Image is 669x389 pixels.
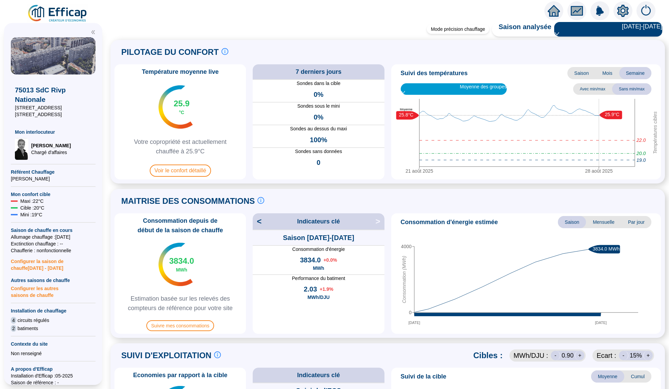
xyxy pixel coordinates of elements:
[401,372,446,381] span: Suivi de la cible
[121,196,255,207] span: MAITRISE DES CONSOMMATIONS
[636,1,655,20] img: alerts
[590,1,609,20] img: alerts
[405,168,433,174] tspan: 21 août 2025
[31,149,71,156] span: Chargé d'affaires
[558,216,586,228] span: Saison
[313,265,324,272] span: MWh
[597,351,616,360] span: Ecart :
[304,284,317,294] span: 2.03
[401,90,507,95] span: down
[575,351,584,360] div: +
[551,351,560,360] div: -
[129,370,231,380] span: Economies par rapport à la cible
[18,317,49,324] span: circuits régulés
[567,67,595,79] span: Saison
[548,5,560,17] span: home
[297,217,340,226] span: Indicateurs clé
[20,211,42,218] span: Mini : 19 °C
[401,256,406,303] tspan: Consommation (MWh)
[20,204,44,211] span: Cible : 20 °C
[401,68,468,78] span: Suivi des températures
[636,138,646,143] tspan: 22.0
[138,67,223,77] span: Température moyenne live
[296,67,341,77] span: 7 derniers jours
[27,4,88,23] img: efficap energie logo
[562,351,573,360] span: 0.90
[11,341,96,347] span: Contexte du site
[150,165,211,177] span: Voir le confort détaillé
[314,90,323,99] span: 0%
[11,169,96,175] span: Référent Chauffage
[253,80,384,87] span: Sondes dans la cible
[11,175,96,182] span: [PERSON_NAME]
[427,24,489,34] div: Mode précision chauffage
[121,350,211,361] span: SUIVI D'EXPLOITATION
[253,246,384,253] span: Consommation d'énergie
[11,277,96,284] span: Autres saisons de chauffe
[214,351,221,358] span: info-circle
[15,104,91,111] span: [STREET_ADDRESS]
[159,243,193,286] img: indicateur températures
[308,294,330,301] span: MWh/DJU
[643,351,653,360] div: +
[401,217,498,227] span: Consommation d'énergie estimée
[15,129,91,135] span: Mon interlocuteur
[592,246,619,252] text: 3834.0 MWh
[253,216,262,227] span: <
[630,351,642,360] span: 15 %
[11,254,96,272] span: Configurer la saison de chauffe [DATE] - [DATE]
[317,158,320,167] span: 0
[253,103,384,110] span: Sondes sous le mini
[320,286,333,293] span: + 1.9 %
[11,284,96,299] span: Configurer les autres saisons de chauffe
[15,85,91,104] span: 75013 SdC Rivp Nationale
[121,47,219,58] span: PILOTAGE DU CONFORT
[18,325,38,332] span: batiments
[283,233,354,242] span: Saison [DATE]-[DATE]
[605,112,619,117] text: 25.9°C
[400,108,412,111] text: Moyenne
[621,216,651,228] span: Par jour
[401,244,411,249] tspan: 4000
[176,266,187,273] span: MWh
[253,148,384,155] span: Sondes sans données
[253,125,384,132] span: Sondes au dessus du maxi
[652,111,657,154] tspan: Températures cibles
[117,137,243,156] span: Votre copropriété est actuellement chauffée à 25.9°C
[117,294,243,313] span: Estimation basée sur les relevés des compteurs de référence pour votre site
[514,351,548,360] span: MWh /DJU :
[297,370,340,380] span: Indicateurs clé
[595,67,619,79] span: Mois
[409,310,412,315] tspan: 0
[20,198,44,204] span: Maxi : 22 °C
[11,191,96,198] span: Mon confort cible
[257,197,264,204] span: info-circle
[169,256,194,266] span: 3834.0
[619,67,651,79] span: Semaine
[11,325,16,332] span: 2
[117,216,243,235] span: Consommation depuis de début de la saison de chauffe
[622,23,662,30] span: 2024-2025
[591,370,624,383] span: Moyenne
[612,83,651,95] span: Sans min/max
[159,85,193,129] img: indicateur températures
[15,138,28,160] img: Chargé d'affaires
[554,31,662,37] span: down
[11,234,96,240] span: Allumage chauffage : [DATE]
[375,216,384,227] span: >
[11,379,96,386] span: Saison de référence : -
[595,321,607,325] tspan: [DATE]
[636,151,646,156] tspan: 20.0
[300,255,321,265] span: 3834.0
[323,257,337,263] span: + 0.0 %
[619,351,628,360] div: -
[408,321,420,325] tspan: [DATE]
[585,168,613,174] tspan: 28 août 2025
[11,372,96,379] span: Installation d'Efficap : 05-2025
[473,350,503,361] span: Cibles :
[11,366,96,372] span: A propos d'Efficap
[11,247,96,254] span: Chaufferie : non fonctionnelle
[399,112,413,118] text: 25.8°C
[11,317,16,324] span: 4
[179,109,184,116] span: °C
